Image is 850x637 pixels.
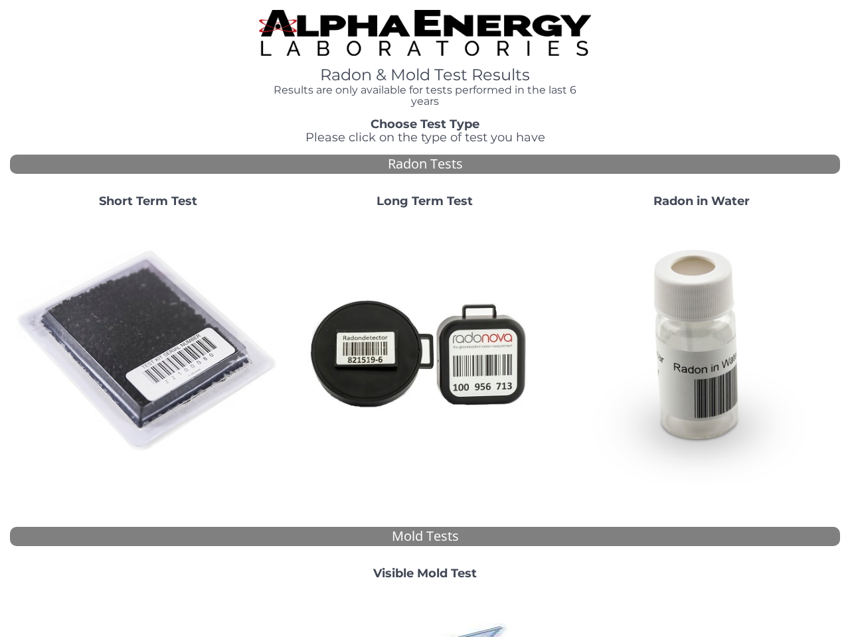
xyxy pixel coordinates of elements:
span: Please click on the type of test you have [305,130,545,145]
h4: Results are only available for tests performed in the last 6 years [259,84,591,107]
img: Radtrak2vsRadtrak3.jpg [292,219,558,485]
div: Radon Tests [10,155,840,174]
strong: Choose Test Type [371,117,479,131]
img: RadoninWater.jpg [568,219,835,485]
img: TightCrop.jpg [259,10,591,56]
strong: Radon in Water [653,194,750,208]
div: Mold Tests [10,527,840,546]
strong: Short Term Test [99,194,197,208]
h1: Radon & Mold Test Results [259,66,591,84]
strong: Long Term Test [377,194,473,208]
strong: Visible Mold Test [373,566,477,581]
img: ShortTerm.jpg [15,219,282,485]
